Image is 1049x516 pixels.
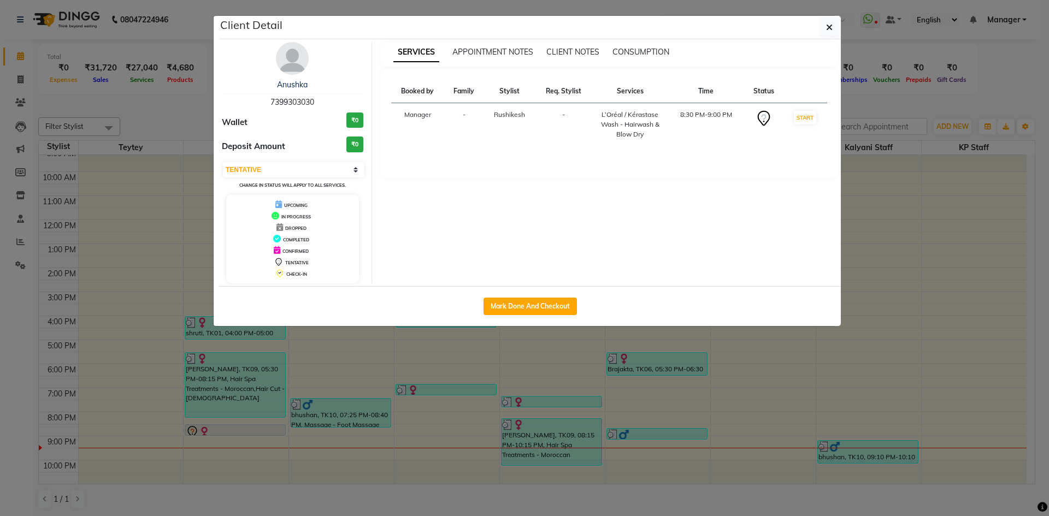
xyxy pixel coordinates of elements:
[285,260,309,265] span: TENTATIVE
[794,111,816,124] button: START
[592,80,668,103] th: Services
[282,248,309,254] span: CONFIRMED
[494,110,525,118] span: Rushikesh
[391,103,445,146] td: Manager
[283,237,309,242] span: COMPLETED
[535,103,592,146] td: -
[484,80,535,103] th: Stylist
[444,103,484,146] td: -
[239,182,346,188] small: Change in status will apply to all services.
[277,80,308,90] a: Anushka
[452,47,533,57] span: APPOINTMENT NOTES
[276,42,309,75] img: avatar
[281,214,311,220] span: IN PROGRESS
[285,226,307,231] span: DROPPED
[668,80,744,103] th: Time
[346,137,363,152] h3: ₹0
[270,97,314,107] span: 7399303030
[668,103,744,146] td: 8:30 PM-9:00 PM
[744,80,783,103] th: Status
[393,43,439,62] span: SERVICES
[484,298,577,315] button: Mark Done And Checkout
[444,80,484,103] th: Family
[222,116,247,129] span: Wallet
[346,112,363,128] h3: ₹0
[222,140,285,153] span: Deposit Amount
[535,80,592,103] th: Req. Stylist
[612,47,669,57] span: CONSUMPTION
[598,110,662,139] div: L’Oréal / Kérastase Wash - Hairwash & Blow Dry
[284,203,308,208] span: UPCOMING
[546,47,599,57] span: CLIENT NOTES
[220,17,282,33] h5: Client Detail
[286,271,307,277] span: CHECK-IN
[391,80,445,103] th: Booked by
